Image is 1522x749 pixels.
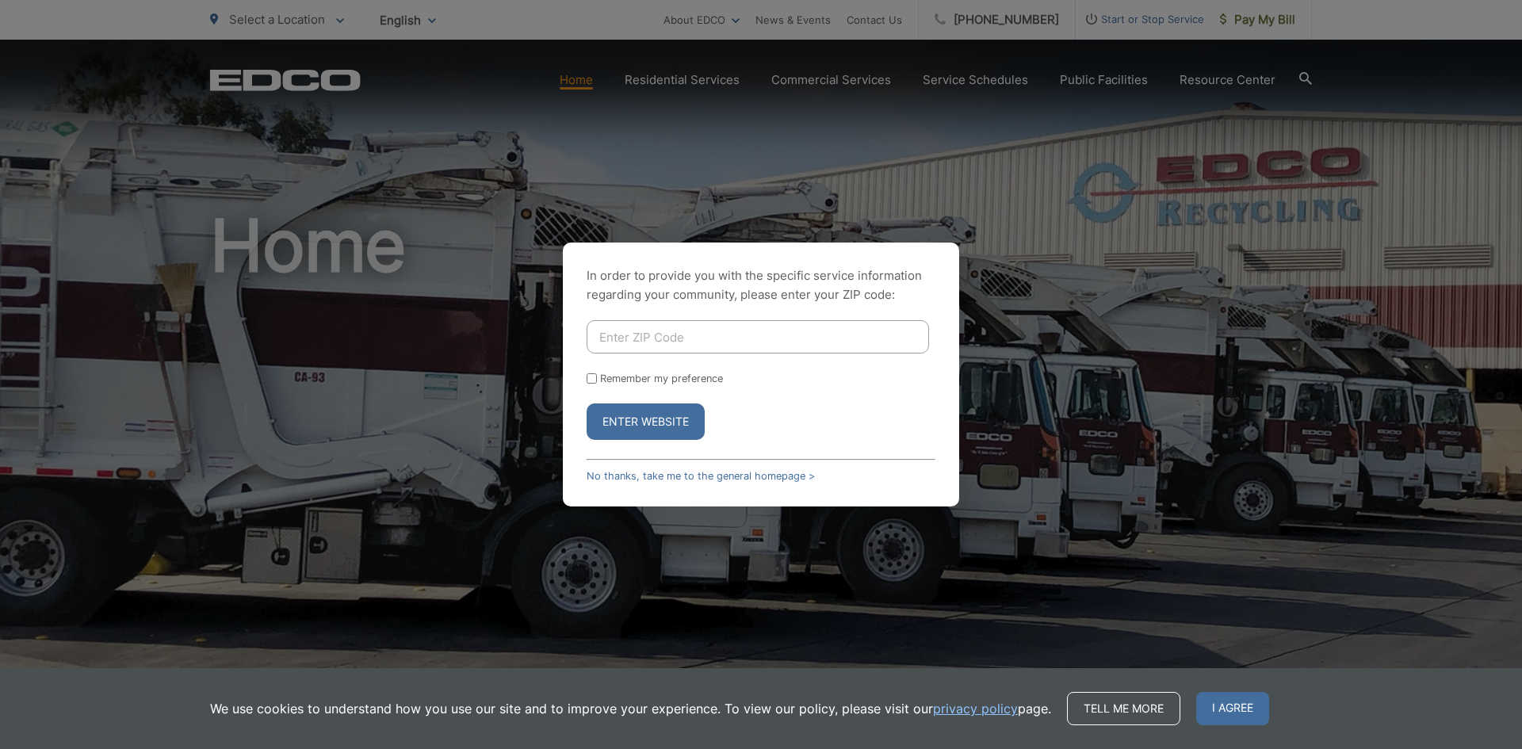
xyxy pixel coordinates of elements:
[600,373,723,384] label: Remember my preference
[587,320,929,353] input: Enter ZIP Code
[210,699,1051,718] p: We use cookies to understand how you use our site and to improve your experience. To view our pol...
[587,403,705,440] button: Enter Website
[587,266,935,304] p: In order to provide you with the specific service information regarding your community, please en...
[1067,692,1180,725] a: Tell me more
[1196,692,1269,725] span: I agree
[933,699,1018,718] a: privacy policy
[587,470,815,482] a: No thanks, take me to the general homepage >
